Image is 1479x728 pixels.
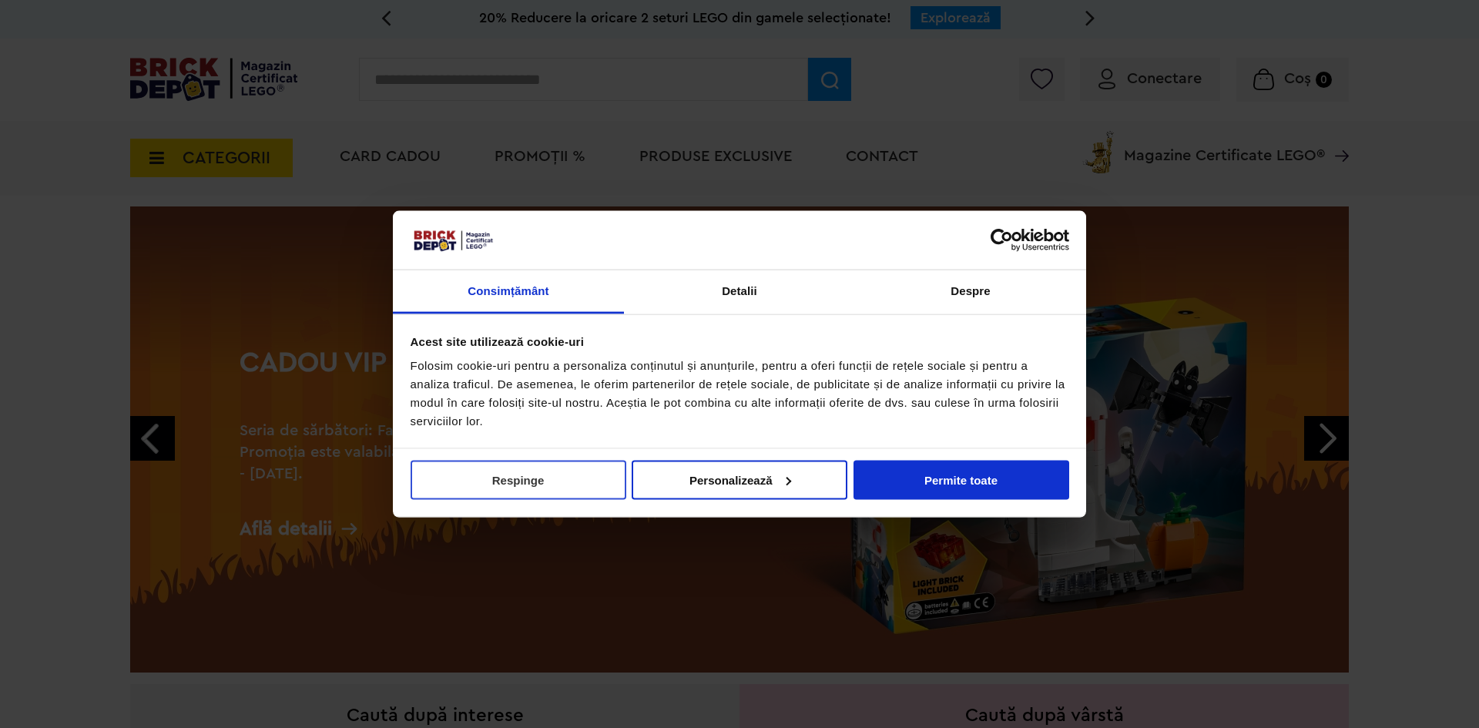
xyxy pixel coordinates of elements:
[411,332,1069,351] div: Acest site utilizează cookie-uri
[854,460,1069,499] button: Permite toate
[632,460,847,499] button: Personalizează
[411,460,626,499] button: Respinge
[624,270,855,314] a: Detalii
[411,228,495,253] img: siglă
[855,270,1086,314] a: Despre
[393,270,624,314] a: Consimțământ
[934,228,1069,251] a: Usercentrics Cookiebot - opens in a new window
[411,357,1069,431] div: Folosim cookie-uri pentru a personaliza conținutul și anunțurile, pentru a oferi funcții de rețel...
